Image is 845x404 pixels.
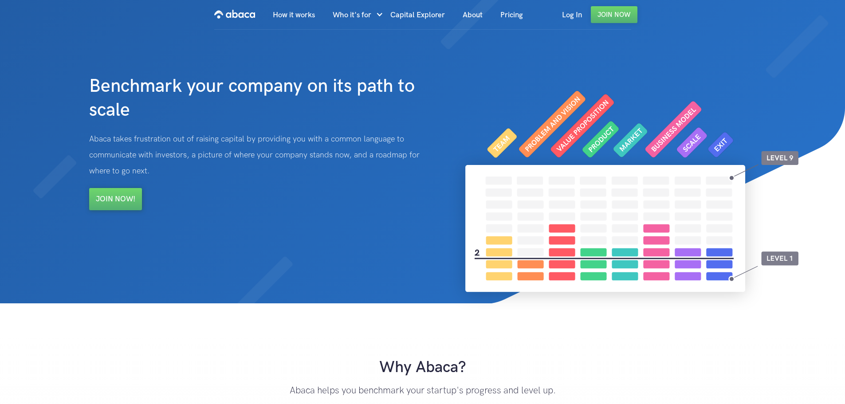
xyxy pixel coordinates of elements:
[591,6,637,23] a: Join Now
[379,358,466,377] strong: Why Abaca?
[89,188,142,210] a: Join Now!
[214,7,255,21] img: Abaca logo
[89,75,415,122] strong: Benchmark your company on its path to scale
[89,131,435,179] p: Abaca takes frustration out of raising capital by providing you with a common language to communi...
